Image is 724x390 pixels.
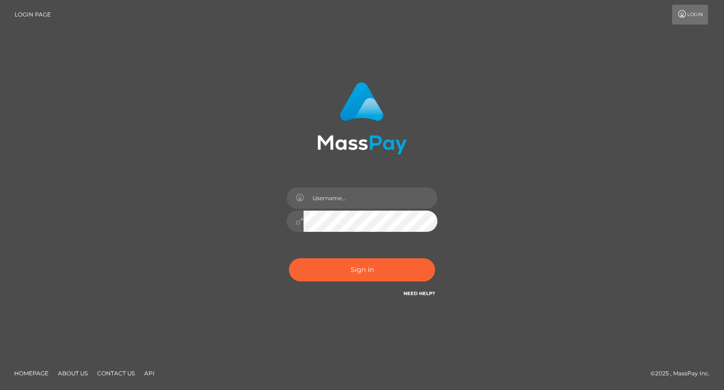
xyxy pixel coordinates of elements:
input: Username... [304,187,437,209]
a: Need Help? [403,290,435,297]
button: Sign in [289,258,435,281]
a: Homepage [10,366,52,381]
div: © 2025 , MassPay Inc. [650,368,717,379]
a: Login Page [15,5,51,25]
a: About Us [54,366,91,381]
a: API [140,366,158,381]
a: Contact Us [93,366,139,381]
a: Login [672,5,708,25]
img: MassPay Login [317,82,407,154]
